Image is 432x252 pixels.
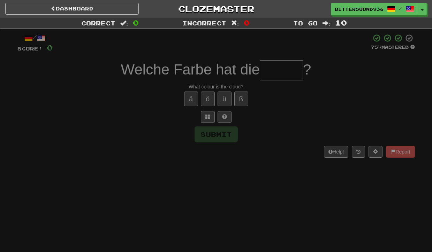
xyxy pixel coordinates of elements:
[201,92,215,106] button: ö
[195,126,238,142] button: Submit
[331,3,418,15] a: BitterSound936 /
[218,92,232,106] button: ü
[293,19,318,26] span: To go
[324,146,349,158] button: Help!
[371,44,415,50] div: Mastered
[201,111,215,123] button: Switch sentence to multiple choice alt+p
[386,146,415,158] button: Report
[335,18,347,27] span: 10
[303,61,311,78] span: ?
[371,44,381,50] span: 75 %
[352,146,365,158] button: Round history (alt+y)
[218,111,232,123] button: Single letter hint - you only get 1 per sentence and score half the points! alt+h
[335,6,384,12] span: BitterSound936
[244,18,250,27] span: 0
[120,20,128,26] span: :
[133,18,139,27] span: 0
[81,19,115,26] span: Correct
[17,34,53,42] div: /
[184,92,198,106] button: ä
[323,20,330,26] span: :
[231,20,239,26] span: :
[5,3,139,15] a: Dashboard
[121,61,260,78] span: Welche Farbe hat die
[47,43,53,52] span: 0
[17,83,415,90] div: What colour is the cloud?
[182,19,226,26] span: Incorrect
[17,46,43,52] span: Score:
[149,3,283,15] a: Clozemaster
[399,6,402,10] span: /
[234,92,248,106] button: ß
